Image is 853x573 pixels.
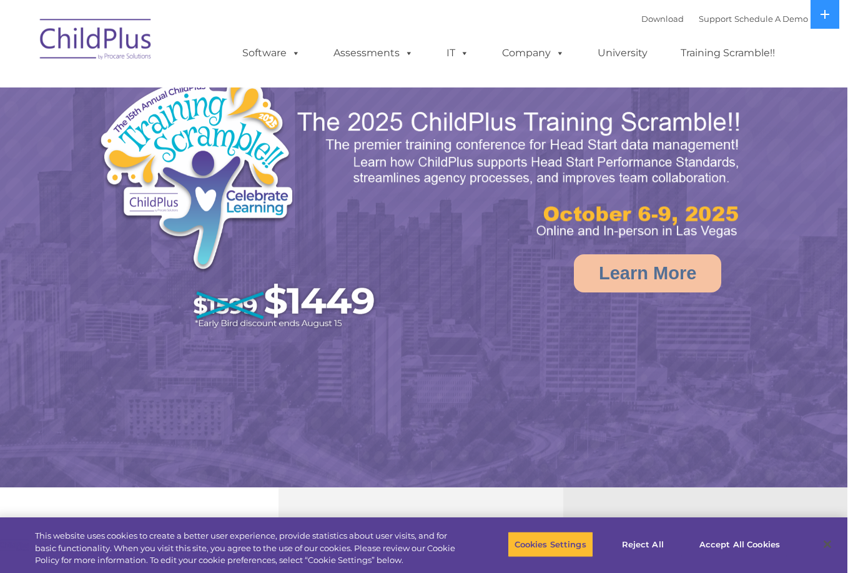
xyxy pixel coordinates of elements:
a: Learn More [579,254,727,292]
a: Support [704,14,737,24]
a: Software [235,41,318,66]
font: | [647,14,814,24]
a: Download [647,14,689,24]
div: This website uses cookies to create a better user experience, provide statistics about user visit... [41,530,469,567]
button: Cookies Settings [513,531,599,557]
a: Training Scramble!! [674,41,793,66]
a: University [591,41,666,66]
button: Reject All [609,531,688,557]
button: Accept All Cookies [698,531,792,557]
a: IT [440,41,487,66]
a: Company [495,41,583,66]
button: Close [819,531,847,558]
img: ChildPlus by Procare Solutions [39,10,164,72]
a: Schedule A Demo [740,14,814,24]
a: Assessments [327,41,431,66]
